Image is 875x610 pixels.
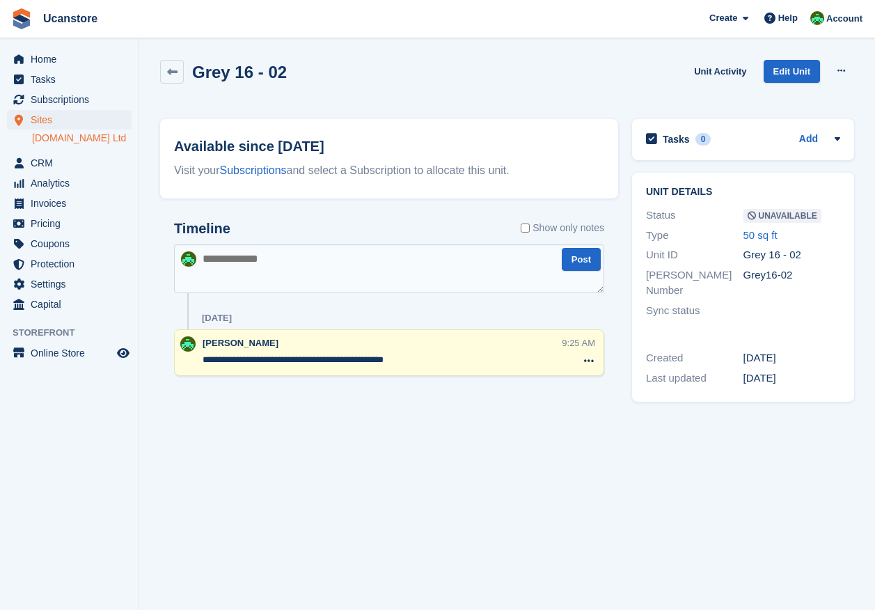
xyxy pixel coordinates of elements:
[7,295,132,314] a: menu
[11,8,32,29] img: stora-icon-8386f47178a22dfd0bd8f6a31ec36ba5ce8667c1dd55bd0f319d3a0aa187defe.svg
[743,209,821,223] span: Unavailable
[202,313,232,324] div: [DATE]
[31,49,114,69] span: Home
[810,11,824,25] img: Leanne Tythcott
[562,336,595,350] div: 9:25 AM
[646,247,743,263] div: Unit ID
[764,60,820,83] a: Edit Unit
[7,343,132,363] a: menu
[7,90,132,109] a: menu
[799,132,818,148] a: Add
[646,228,743,244] div: Type
[646,267,743,299] div: [PERSON_NAME] Number
[826,12,862,26] span: Account
[688,60,752,83] a: Unit Activity
[695,133,711,146] div: 0
[31,295,114,314] span: Capital
[31,173,114,193] span: Analytics
[7,153,132,173] a: menu
[7,194,132,213] a: menu
[7,110,132,130] a: menu
[174,221,230,237] h2: Timeline
[646,187,840,198] h2: Unit details
[31,274,114,294] span: Settings
[31,234,114,253] span: Coupons
[646,208,743,224] div: Status
[743,370,841,386] div: [DATE]
[203,338,278,348] span: [PERSON_NAME]
[663,133,690,146] h2: Tasks
[562,248,601,271] button: Post
[13,326,139,340] span: Storefront
[181,251,196,267] img: Leanne Tythcott
[32,132,132,145] a: [DOMAIN_NAME] Ltd
[174,136,604,157] h2: Available since [DATE]
[31,214,114,233] span: Pricing
[743,247,841,263] div: Grey 16 - 02
[31,70,114,89] span: Tasks
[7,254,132,274] a: menu
[743,229,778,241] a: 50 sq ft
[743,267,841,299] div: Grey16-02
[192,63,287,81] h2: Grey 16 - 02
[31,153,114,173] span: CRM
[31,90,114,109] span: Subscriptions
[646,303,743,319] div: Sync status
[646,370,743,386] div: Last updated
[31,343,114,363] span: Online Store
[521,221,530,235] input: Show only notes
[521,221,604,235] label: Show only notes
[7,274,132,294] a: menu
[220,164,287,176] a: Subscriptions
[31,254,114,274] span: Protection
[115,345,132,361] a: Preview store
[709,11,737,25] span: Create
[31,110,114,130] span: Sites
[31,194,114,213] span: Invoices
[778,11,798,25] span: Help
[7,234,132,253] a: menu
[7,70,132,89] a: menu
[7,173,132,193] a: menu
[743,350,841,366] div: [DATE]
[180,336,196,352] img: Leanne Tythcott
[38,7,103,30] a: Ucanstore
[7,214,132,233] a: menu
[174,162,604,179] div: Visit your and select a Subscription to allocate this unit.
[7,49,132,69] a: menu
[646,350,743,366] div: Created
